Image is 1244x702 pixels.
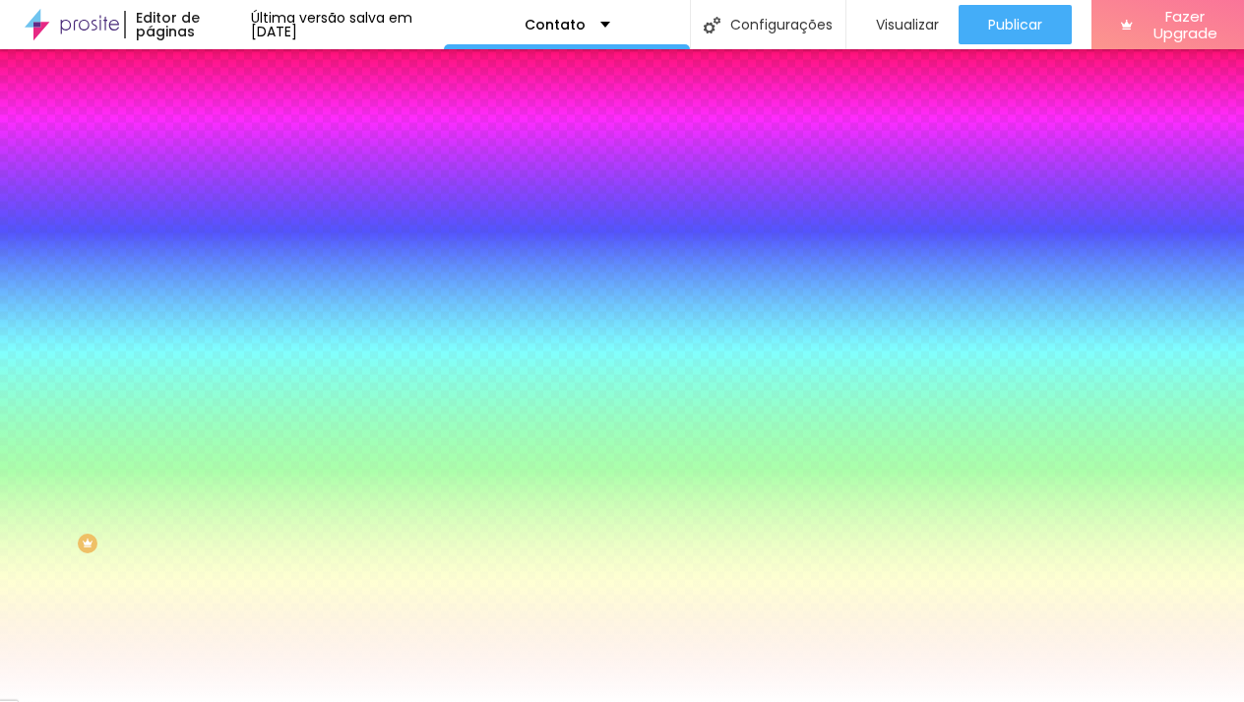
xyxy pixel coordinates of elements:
div: Editor de páginas [124,11,252,38]
img: Icone [704,17,720,33]
p: Contato [525,18,586,32]
button: Visualizar [846,5,959,44]
button: Publicar [959,5,1072,44]
span: Fazer Upgrade [1141,8,1230,42]
span: Visualizar [876,17,939,32]
span: Publicar [988,17,1042,32]
div: Última versão salva em [DATE] [251,11,444,38]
